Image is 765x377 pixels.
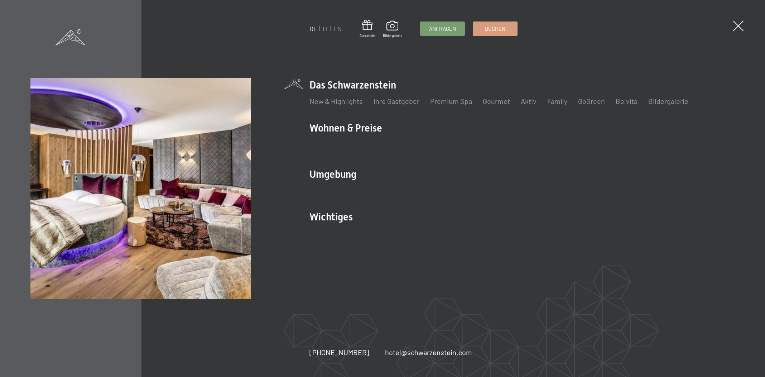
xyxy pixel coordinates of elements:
[383,33,402,38] span: Bildergalerie
[323,25,328,33] a: IT
[360,20,375,38] a: Gutschein
[309,347,369,357] a: [PHONE_NUMBER]
[521,97,537,105] a: Aktiv
[333,25,342,33] a: EN
[374,97,419,105] a: Ihre Gastgeber
[485,25,505,33] span: Buchen
[309,25,317,33] a: DE
[648,97,688,105] a: Bildergalerie
[383,21,402,38] a: Bildergalerie
[430,97,472,105] a: Premium Spa
[616,97,637,105] a: Belvita
[309,97,363,105] a: New & Highlights
[309,348,369,357] span: [PHONE_NUMBER]
[30,78,251,299] img: Wellnesshotel Südtirol SCHWARZENSTEIN - Wellnessurlaub in den Alpen
[420,22,465,35] a: Anfragen
[578,97,605,105] a: GoGreen
[483,97,510,105] a: Gourmet
[473,22,517,35] a: Buchen
[429,25,456,33] span: Anfragen
[547,97,567,105] a: Family
[385,347,472,357] a: hotel@schwarzenstein.com
[360,33,375,38] span: Gutschein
